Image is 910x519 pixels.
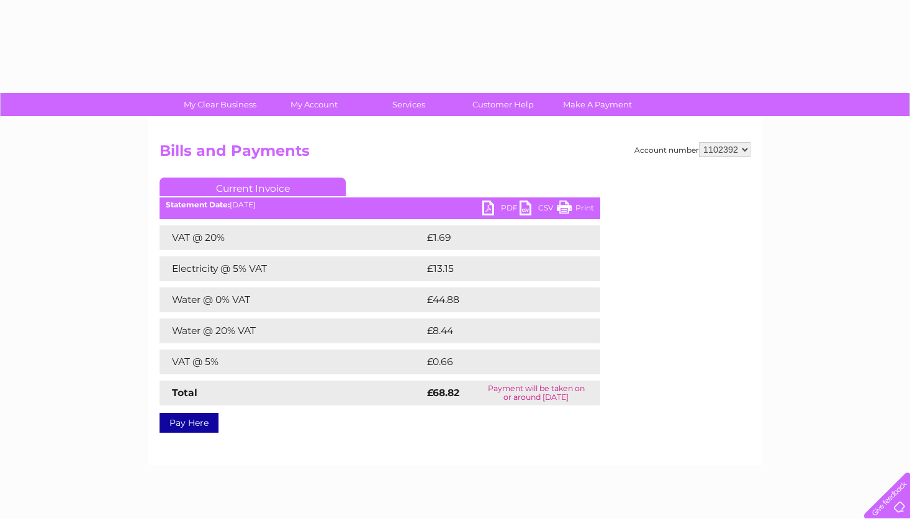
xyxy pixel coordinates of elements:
a: Print [557,201,594,219]
a: Pay Here [160,413,218,433]
td: VAT @ 20% [160,225,424,250]
td: Electricity @ 5% VAT [160,256,424,281]
td: £13.15 [424,256,572,281]
b: Statement Date: [166,200,230,209]
a: Services [358,93,460,116]
a: Current Invoice [160,178,346,196]
td: £1.69 [424,225,570,250]
td: £8.44 [424,318,572,343]
td: £0.66 [424,350,572,374]
td: Water @ 0% VAT [160,287,424,312]
div: [DATE] [160,201,600,209]
a: My Account [263,93,366,116]
a: Customer Help [452,93,554,116]
td: VAT @ 5% [160,350,424,374]
strong: £68.82 [427,387,459,399]
a: PDF [482,201,520,219]
div: Account number [634,142,750,157]
td: Payment will be taken on or around [DATE] [472,381,600,405]
a: CSV [520,201,557,219]
td: £44.88 [424,287,576,312]
a: My Clear Business [169,93,271,116]
td: Water @ 20% VAT [160,318,424,343]
strong: Total [172,387,197,399]
a: Make A Payment [546,93,649,116]
h2: Bills and Payments [160,142,750,166]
